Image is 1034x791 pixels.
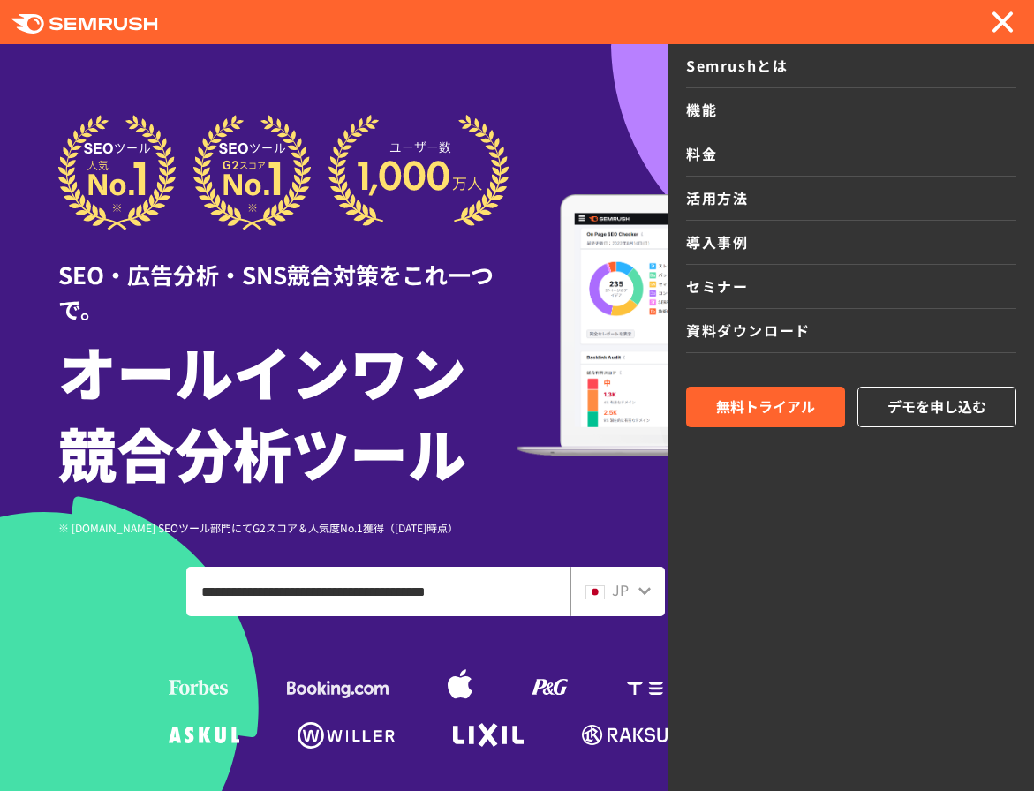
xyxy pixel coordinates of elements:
span: デモを申し込む [887,395,986,418]
span: JP [612,579,629,600]
a: 機能 [686,88,1016,132]
a: セミナー [686,265,1016,309]
a: 無料トライアル [686,387,845,427]
a: 料金 [686,132,1016,177]
a: 活用方法 [686,177,1016,221]
input: ドメイン、キーワードまたはURLを入力してください [187,568,570,615]
a: 資料ダウンロード [686,309,1016,353]
a: デモを申し込む [857,387,1016,427]
div: ※ [DOMAIN_NAME] SEOツール部門にてG2スコア＆人気度No.1獲得（[DATE]時点） [58,519,517,536]
span: 無料トライアル [716,395,815,418]
a: 導入事例 [686,221,1016,265]
a: Semrushとは [686,44,1016,88]
h1: オールインワン 競合分析ツール [58,330,517,493]
div: SEO・広告分析・SNS競合対策をこれ一つで。 [58,230,517,326]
